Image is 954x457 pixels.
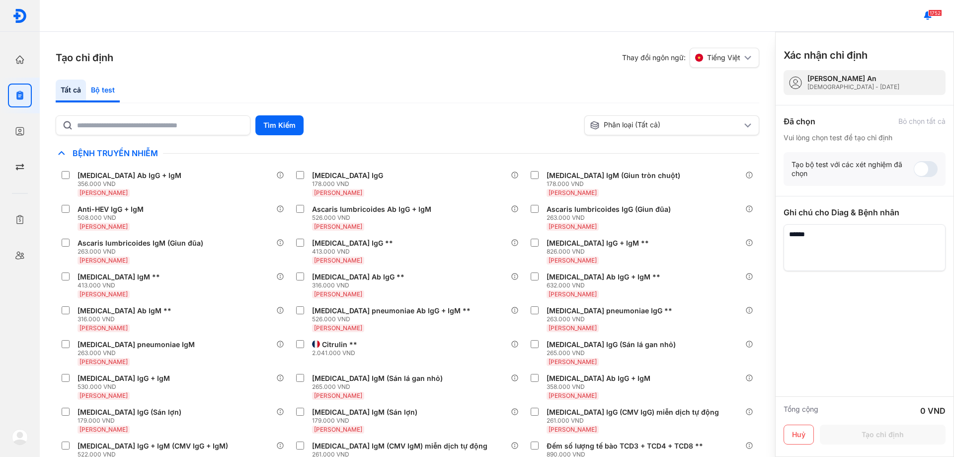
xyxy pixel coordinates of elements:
div: Ascaris lumbricoides IgG (Giun đũa) [547,205,671,214]
div: Phân loại (Tất cả) [590,120,742,130]
div: [MEDICAL_DATA] IgM ** [78,273,160,281]
span: [PERSON_NAME] [79,392,128,399]
div: Ghi chú cho Diag & Bệnh nhân [784,206,946,218]
div: [MEDICAL_DATA] Ab IgG + IgM [78,171,181,180]
div: [MEDICAL_DATA] IgG [312,171,383,180]
div: [MEDICAL_DATA] pneumoniae Ab IgG + IgM ** [312,306,471,315]
div: Tạo bộ test với các xét nghiệm đã chọn [792,160,914,178]
h3: Tạo chỉ định [56,51,113,65]
div: 2.041.000 VND [312,349,361,357]
div: 179.000 VND [312,417,421,425]
div: 179.000 VND [78,417,185,425]
div: Thay đổi ngôn ngữ: [622,48,759,68]
div: [MEDICAL_DATA] IgG (CMV IgG) miễn dịch tự động [547,408,719,417]
span: [PERSON_NAME] [314,189,362,196]
div: Ascaris lumbricoides IgM (Giun đũa) [78,239,203,248]
div: 263.000 VND [547,315,676,323]
span: [PERSON_NAME] [314,223,362,230]
div: Citrulin ** [322,340,357,349]
div: [MEDICAL_DATA] pneumoniae IgM [78,340,195,349]
div: 358.000 VND [547,383,654,391]
div: 356.000 VND [78,180,185,188]
span: [PERSON_NAME] [314,290,362,298]
span: [PERSON_NAME] [314,257,362,264]
span: 1752 [928,9,942,16]
div: [MEDICAL_DATA] IgM (Sán lá gan nhỏ) [312,374,443,383]
button: Tìm Kiếm [255,115,304,135]
div: Bộ test [86,80,120,102]
div: Tất cả [56,80,86,102]
span: [PERSON_NAME] [79,223,128,230]
div: Tổng cộng [784,405,818,417]
span: Tiếng Việt [707,53,740,62]
span: [PERSON_NAME] [79,324,128,332]
button: Tạo chỉ định [820,425,946,445]
div: 263.000 VND [78,248,207,256]
div: 316.000 VND [78,315,175,323]
div: [DEMOGRAPHIC_DATA] - [DATE] [807,83,899,91]
span: [PERSON_NAME] [79,189,128,196]
span: [PERSON_NAME] [549,189,597,196]
div: 526.000 VND [312,315,475,323]
div: 413.000 VND [312,248,397,256]
div: [MEDICAL_DATA] IgG + IgM (CMV IgG + IgM) [78,442,228,451]
span: [PERSON_NAME] [314,426,362,433]
div: 178.000 VND [312,180,387,188]
div: [MEDICAL_DATA] Ab IgG + IgM [547,374,650,383]
div: [MEDICAL_DATA] IgM (CMV IgM) miễn dịch tự động [312,442,487,451]
div: 826.000 VND [547,248,653,256]
div: [MEDICAL_DATA] IgM (Giun tròn chuột) [547,171,680,180]
div: 263.000 VND [547,214,675,222]
span: [PERSON_NAME] [549,426,597,433]
span: [PERSON_NAME] [79,290,128,298]
div: 632.000 VND [547,281,664,289]
div: Vui lòng chọn test để tạo chỉ định [784,133,946,142]
span: [PERSON_NAME] [549,392,597,399]
div: [MEDICAL_DATA] IgG + IgM [78,374,170,383]
div: [MEDICAL_DATA] Ab IgG ** [312,273,404,281]
div: [MEDICAL_DATA] Ab IgM ** [78,306,171,315]
h3: Xác nhận chỉ định [784,48,868,62]
span: [PERSON_NAME] [79,257,128,264]
div: [MEDICAL_DATA] IgG (Sán lá gan nhỏ) [547,340,676,349]
div: 0 VND [920,405,946,417]
img: logo [12,8,27,23]
div: 508.000 VND [78,214,148,222]
span: [PERSON_NAME] [549,290,597,298]
span: [PERSON_NAME] [79,358,128,366]
div: 265.000 VND [547,349,680,357]
div: Bỏ chọn tất cả [898,117,946,126]
div: [MEDICAL_DATA] pneumoniae IgG ** [547,306,672,315]
div: [PERSON_NAME] an [807,74,899,83]
span: [PERSON_NAME] [549,257,597,264]
span: [PERSON_NAME] [549,324,597,332]
div: Đếm số lượng tế bào TCD3 + TCD4 + TCD8 ** [547,442,703,451]
div: Ascaris lumbricoides Ab IgG + IgM [312,205,431,214]
span: [PERSON_NAME] [549,223,597,230]
div: [MEDICAL_DATA] IgG (Sán lợn) [78,408,181,417]
div: [MEDICAL_DATA] IgG ** [312,239,393,248]
span: Bệnh Truyền Nhiễm [68,148,163,158]
div: [MEDICAL_DATA] Ab IgG + IgM ** [547,273,660,281]
div: 263.000 VND [78,349,199,357]
div: Anti-HEV IgG + IgM [78,205,144,214]
div: [MEDICAL_DATA] IgM (Sán lợn) [312,408,417,417]
div: 526.000 VND [312,214,435,222]
span: [PERSON_NAME] [549,358,597,366]
div: 530.000 VND [78,383,174,391]
span: [PERSON_NAME] [314,392,362,399]
img: logo [12,429,28,445]
span: [PERSON_NAME] [79,426,128,433]
div: 413.000 VND [78,281,164,289]
span: [PERSON_NAME] [314,324,362,332]
div: 316.000 VND [312,281,408,289]
div: 261.000 VND [547,417,723,425]
button: Huỷ [784,425,814,445]
div: 178.000 VND [547,180,684,188]
div: 265.000 VND [312,383,447,391]
div: Đã chọn [784,115,815,127]
div: [MEDICAL_DATA] IgG + IgM ** [547,239,649,248]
